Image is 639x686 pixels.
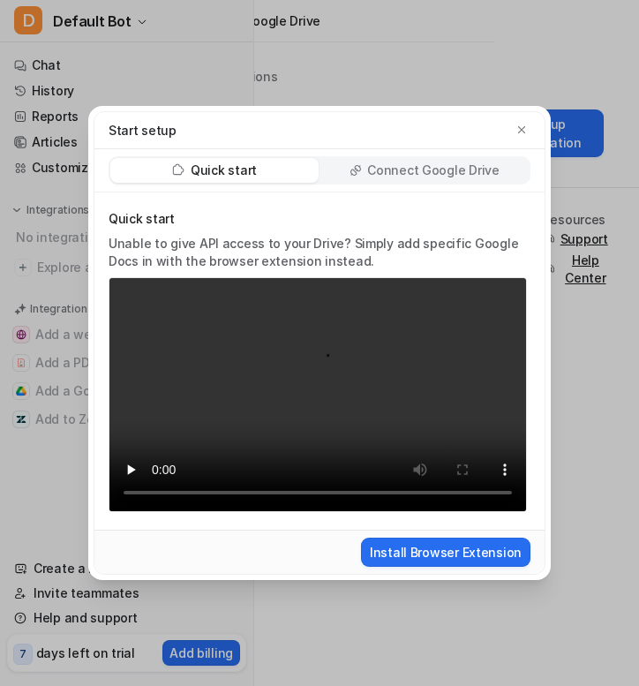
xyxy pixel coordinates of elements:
[109,277,527,513] video: Your browser does not support the video tag.
[191,162,257,179] p: Quick start
[109,235,527,270] p: Unable to give API access to your Drive? Simply add specific Google Docs in with the browser exte...
[109,121,177,139] p: Start setup
[361,538,530,567] button: Install Browser Extension
[109,210,527,228] p: Quick start
[367,162,499,179] p: Connect Google Drive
